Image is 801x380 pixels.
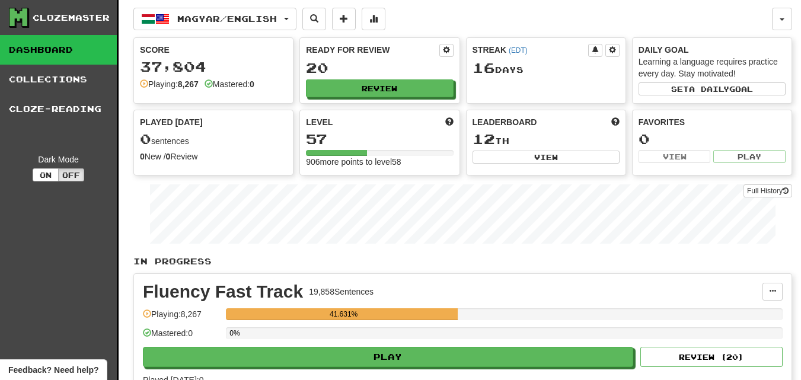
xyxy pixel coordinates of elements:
span: 12 [473,130,495,147]
div: Favorites [639,116,786,128]
div: th [473,132,620,147]
button: Magyar/English [133,8,296,30]
div: Learning a language requires practice every day. Stay motivated! [639,56,786,79]
button: Play [143,347,633,367]
button: View [473,151,620,164]
div: Daily Goal [639,44,786,56]
div: New / Review [140,151,287,162]
span: Played [DATE] [140,116,203,128]
div: 41.631% [229,308,458,320]
strong: 0 [140,152,145,161]
div: Fluency Fast Track [143,283,303,301]
div: 19,858 Sentences [309,286,374,298]
div: Playing: [140,78,199,90]
div: Mastered: [205,78,254,90]
strong: 0 [250,79,254,89]
button: Review [306,79,453,97]
span: This week in points, UTC [611,116,620,128]
span: Magyar / English [177,14,277,24]
div: Day s [473,60,620,76]
div: Clozemaster [33,12,110,24]
button: View [639,150,711,163]
a: (EDT) [509,46,528,55]
div: 20 [306,60,453,75]
span: Score more points to level up [445,116,454,128]
div: sentences [140,132,287,147]
div: Dark Mode [9,154,108,165]
button: Add sentence to collection [332,8,356,30]
button: Review (20) [640,347,783,367]
p: In Progress [133,256,792,267]
div: 906 more points to level 58 [306,156,453,168]
span: Open feedback widget [8,364,98,376]
div: Ready for Review [306,44,439,56]
span: 0 [140,130,151,147]
div: Playing: 8,267 [143,308,220,328]
div: Score [140,44,287,56]
div: 0 [639,132,786,146]
button: Seta dailygoal [639,82,786,95]
strong: 8,267 [178,79,199,89]
div: Mastered: 0 [143,327,220,347]
button: Play [713,150,786,163]
span: Leaderboard [473,116,537,128]
button: More stats [362,8,385,30]
div: 57 [306,132,453,146]
div: 37,804 [140,59,287,74]
button: On [33,168,59,181]
span: Level [306,116,333,128]
span: 16 [473,59,495,76]
a: Full History [743,184,792,197]
button: Off [58,168,84,181]
div: Streak [473,44,588,56]
button: Search sentences [302,8,326,30]
strong: 0 [166,152,171,161]
span: a daily [689,85,729,93]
